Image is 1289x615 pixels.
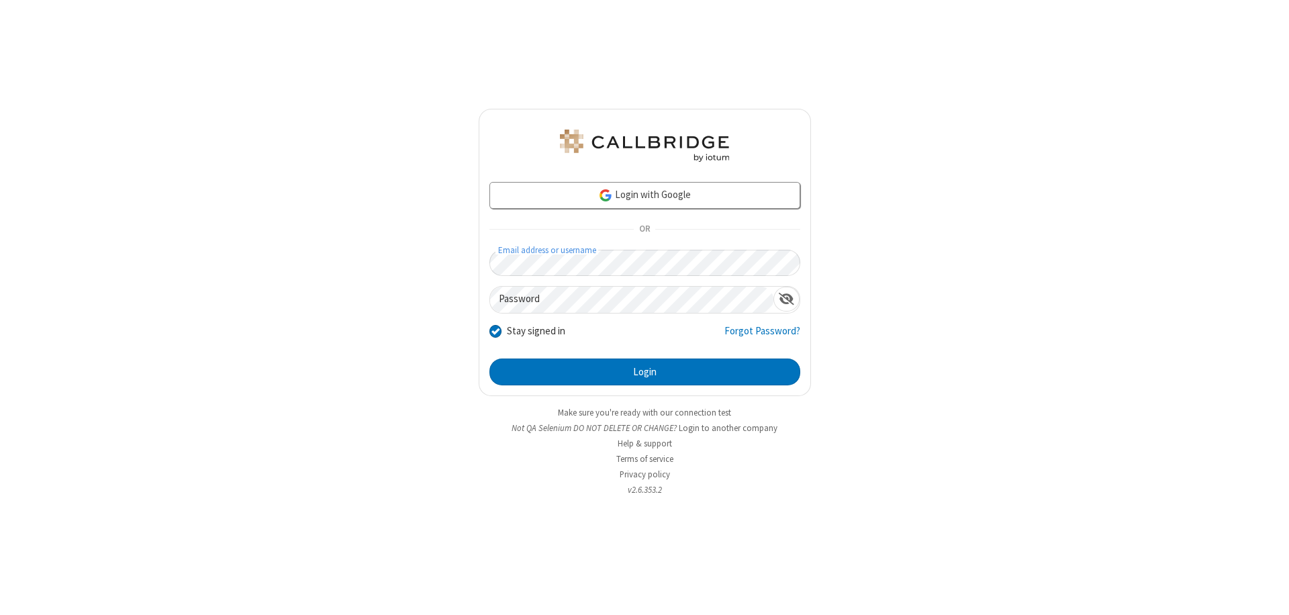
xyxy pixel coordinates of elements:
label: Stay signed in [507,324,565,339]
img: QA Selenium DO NOT DELETE OR CHANGE [557,130,732,162]
button: Login to another company [679,422,777,434]
div: Show password [773,287,800,312]
li: v2.6.353.2 [479,483,811,496]
a: Forgot Password? [724,324,800,349]
a: Terms of service [616,453,673,465]
li: Not QA Selenium DO NOT DELETE OR CHANGE? [479,422,811,434]
img: google-icon.png [598,188,613,203]
a: Make sure you're ready with our connection test [558,407,731,418]
input: Email address or username [489,250,800,276]
button: Login [489,359,800,385]
a: Login with Google [489,182,800,209]
span: OR [634,220,655,239]
input: Password [490,287,773,313]
a: Help & support [618,438,672,449]
a: Privacy policy [620,469,670,480]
